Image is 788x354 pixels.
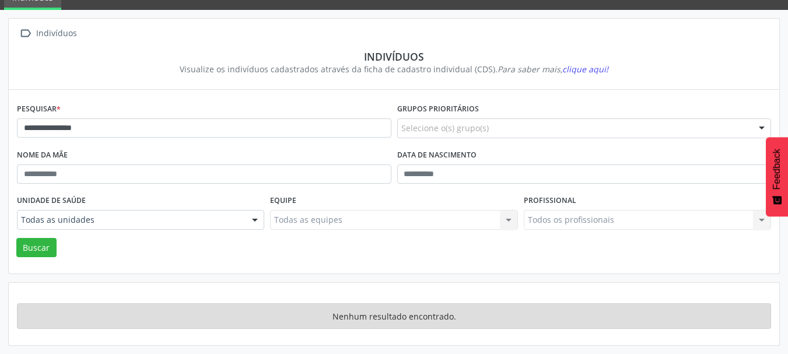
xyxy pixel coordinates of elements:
button: Feedback - Mostrar pesquisa [766,137,788,216]
span: Selecione o(s) grupo(s) [401,122,489,134]
label: Data de nascimento [397,146,477,164]
span: clique aqui! [562,64,608,75]
label: Equipe [270,192,296,210]
div: Visualize os indivíduos cadastrados através da ficha de cadastro individual (CDS). [25,63,763,75]
div: Indivíduos [25,50,763,63]
label: Grupos prioritários [397,100,479,118]
div: Nenhum resultado encontrado. [17,303,771,329]
a:  Indivíduos [17,25,79,42]
button: Buscar [16,238,57,258]
label: Nome da mãe [17,146,68,164]
i:  [17,25,34,42]
i: Para saber mais, [498,64,608,75]
span: Feedback [772,149,782,190]
label: Profissional [524,192,576,210]
label: Unidade de saúde [17,192,86,210]
div: Indivíduos [34,25,79,42]
span: Todas as unidades [21,214,240,226]
label: Pesquisar [17,100,61,118]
